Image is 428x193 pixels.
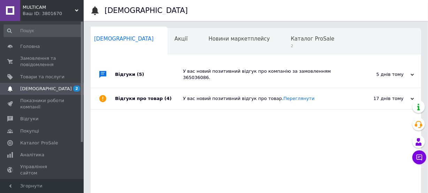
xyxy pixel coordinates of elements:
span: Управління сайтом [20,164,64,176]
span: Каталог ProSale [20,140,58,146]
span: (5) [137,72,144,77]
span: Аналітика [20,152,44,158]
div: Відгуки про товар [115,88,183,109]
input: Пошук [3,24,82,37]
span: Покупці [20,128,39,134]
div: Відгуки [115,61,183,88]
span: (4) [165,96,172,101]
span: Новини маркетплейсу [208,36,270,42]
span: Відгуки [20,116,38,122]
span: Показники роботи компанії [20,98,64,110]
span: [DEMOGRAPHIC_DATA] [94,36,154,42]
div: Ваш ID: 3801670 [23,10,84,17]
span: Акції [175,36,188,42]
span: [DEMOGRAPHIC_DATA] [20,86,72,92]
span: 2 [73,86,80,92]
h1: [DEMOGRAPHIC_DATA] [105,6,188,15]
span: Товари та послуги [20,74,64,80]
span: 2 [291,43,334,49]
div: 5 днів тому [344,71,414,78]
span: Каталог ProSale [291,36,334,42]
span: Замовлення та повідомлення [20,55,64,68]
div: У вас новий позитивний відгук про компанію за замовленням 365036086. [183,68,344,81]
a: Переглянути [283,96,314,101]
span: MULTICAM [23,4,75,10]
div: 17 днів тому [344,95,414,102]
button: Чат з покупцем [412,150,426,164]
span: Головна [20,43,40,50]
div: У вас новий позитивний відгук про товар. [183,95,344,102]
